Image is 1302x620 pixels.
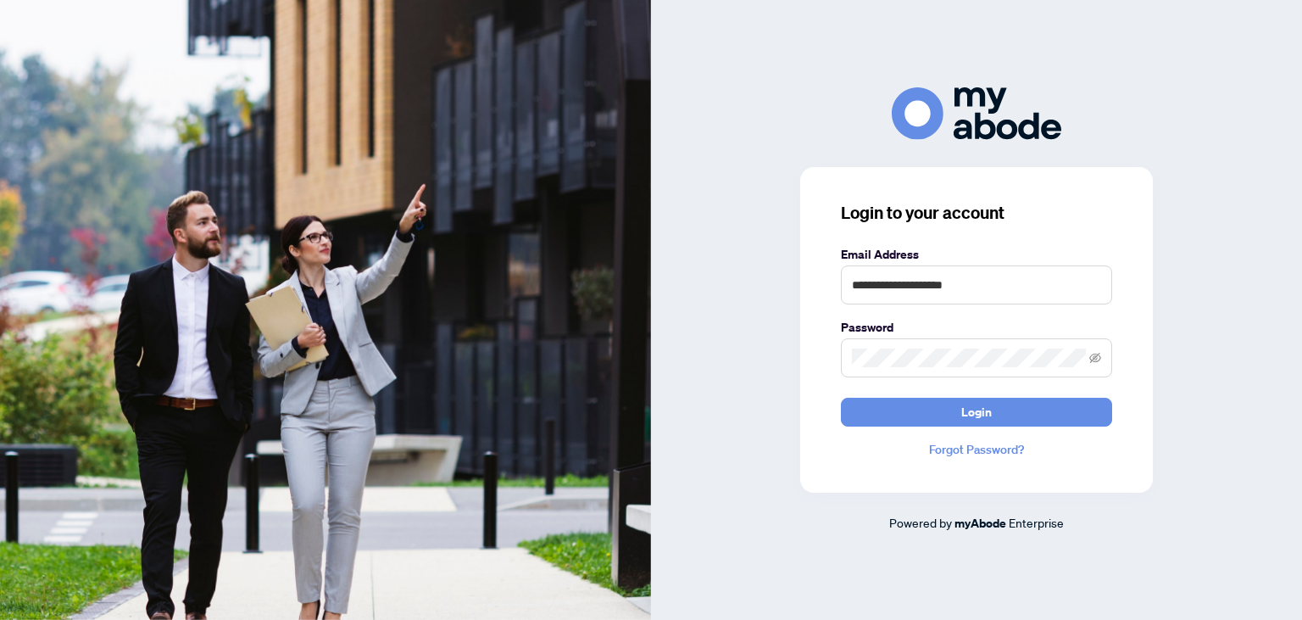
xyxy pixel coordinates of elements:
a: Forgot Password? [841,440,1112,459]
button: Login [841,398,1112,427]
label: Password [841,318,1112,337]
span: Enterprise [1009,515,1064,530]
label: Email Address [841,245,1112,264]
span: eye-invisible [1089,352,1101,364]
h3: Login to your account [841,201,1112,225]
img: ma-logo [892,87,1061,139]
a: myAbode [954,514,1006,533]
span: Powered by [889,515,952,530]
span: Login [961,399,992,426]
